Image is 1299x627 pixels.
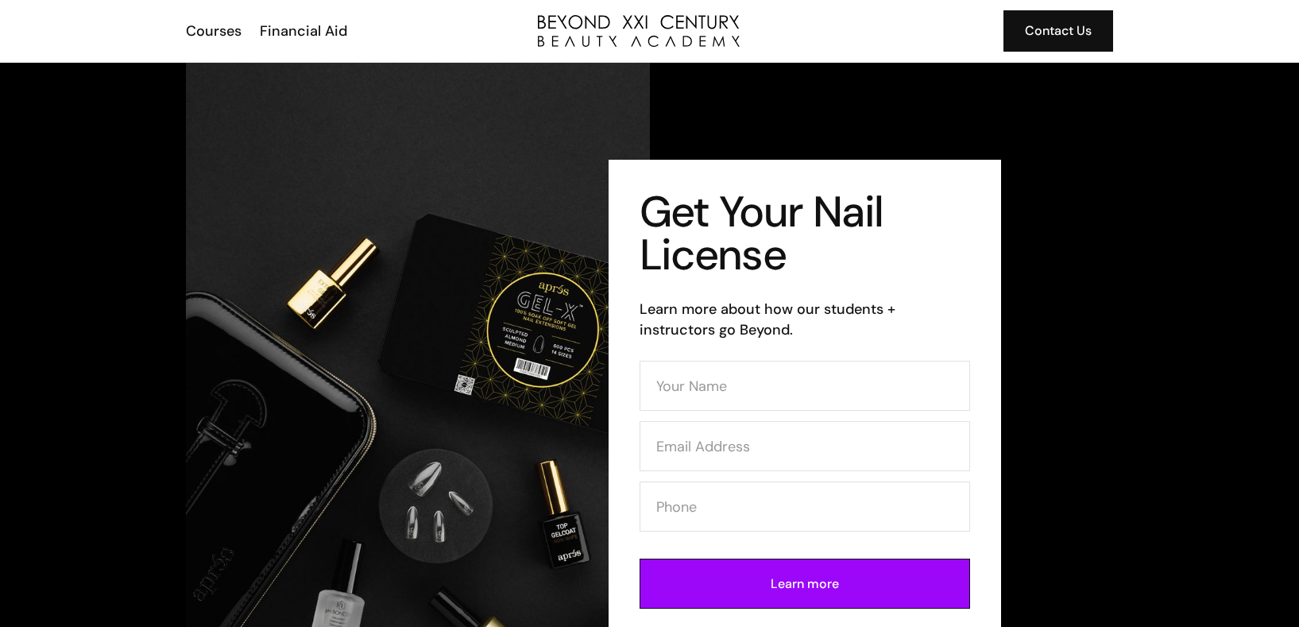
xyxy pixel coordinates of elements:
[640,361,970,619] form: Contact Form (Mani)
[176,21,249,41] a: Courses
[640,482,970,532] input: Phone
[1003,10,1113,52] a: Contact Us
[640,361,970,411] input: Your Name
[538,15,740,47] a: home
[1025,21,1092,41] div: Contact Us
[640,299,970,340] h6: Learn more about how our students + instructors go Beyond.
[186,21,242,41] div: Courses
[249,21,355,41] a: Financial Aid
[640,559,970,609] input: Learn more
[640,421,970,471] input: Email Address
[640,191,970,277] h1: Get Your Nail License
[260,21,347,41] div: Financial Aid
